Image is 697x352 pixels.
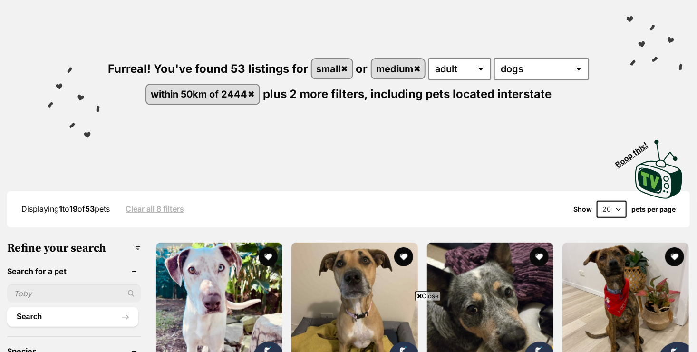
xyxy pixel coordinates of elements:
[263,87,368,101] span: plus 2 more filters,
[7,307,138,326] button: Search
[7,284,141,303] input: Toby
[415,291,441,301] span: Close
[85,204,95,214] strong: 53
[312,59,352,78] a: small
[635,131,683,201] a: Boop this!
[59,204,62,214] strong: 1
[7,242,141,255] h3: Refine your search
[7,267,141,275] header: Search for a pet
[118,304,579,347] iframe: Advertisement
[126,205,184,213] a: Clear all 8 filters
[530,247,549,266] button: favourite
[108,62,308,76] span: Furreal! You've found 53 listings for
[665,247,684,266] button: favourite
[631,205,676,213] label: pets per page
[372,59,425,78] a: medium
[635,140,683,199] img: PetRescue TV logo
[573,205,592,213] span: Show
[394,247,413,266] button: favourite
[146,85,259,104] a: within 50km of 2444
[69,204,77,214] strong: 19
[370,87,552,101] span: including pets located interstate
[259,247,278,266] button: favourite
[21,204,110,214] span: Displaying to of pets
[356,62,368,76] span: or
[614,135,658,169] span: Boop this!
